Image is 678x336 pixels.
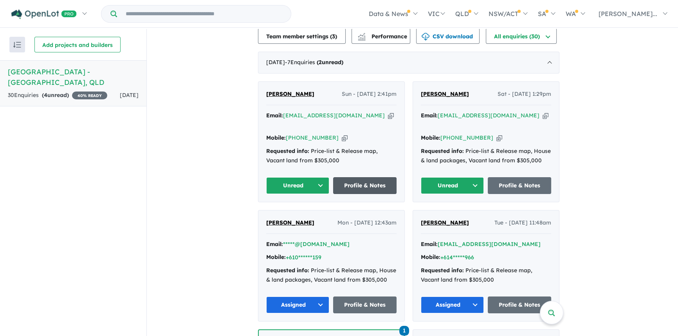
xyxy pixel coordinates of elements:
span: 4 [44,92,47,99]
button: Performance [352,28,410,44]
a: [EMAIL_ADDRESS][DOMAIN_NAME] [283,112,385,119]
div: Price-list & Release map, House & land packages, Vacant land from $305,000 [266,266,397,285]
button: Team member settings (3) [258,28,346,44]
div: Price-list & Release map, Vacant land from $305,000 [421,266,551,285]
button: Copy [342,134,348,142]
span: Tue - [DATE] 11:48am [494,218,551,228]
div: Price-list & Release map, House & land packages, Vacant land from $305,000 [421,147,551,165]
div: Price-list & Release map, Vacant land from $305,000 [266,147,397,165]
strong: Mobile: [266,134,286,141]
span: Performance [359,33,407,40]
strong: Email: [266,112,283,119]
span: [PERSON_NAME]... [599,10,657,18]
a: Profile & Notes [333,296,397,313]
button: Unread [266,177,330,194]
strong: Mobile: [421,134,440,141]
span: 40 % READY [72,92,107,99]
strong: Email: [266,241,283,248]
span: [PERSON_NAME] [266,90,314,97]
a: [PERSON_NAME] [266,90,314,99]
a: [PHONE_NUMBER] [286,134,339,141]
button: Copy [388,111,394,120]
a: [PERSON_NAME] [421,218,469,228]
a: [PHONE_NUMBER] [440,134,493,141]
strong: ( unread) [317,59,343,66]
a: 1 [399,325,409,336]
span: [PERSON_NAME] [421,219,469,226]
strong: Email: [421,112,438,119]
a: [PERSON_NAME] [421,90,469,99]
a: Profile & Notes [333,177,397,194]
button: Assigned [421,296,484,313]
button: All enquiries (30) [486,28,557,44]
span: [PERSON_NAME] [421,90,469,97]
span: Mon - [DATE] 12:43am [337,218,397,228]
span: [PERSON_NAME] [266,219,314,226]
input: Try estate name, suburb, builder or developer [119,5,289,22]
span: 3 [332,33,335,40]
h5: [GEOGRAPHIC_DATA] - [GEOGRAPHIC_DATA] , QLD [8,66,139,88]
button: CSV download [416,28,480,44]
strong: Mobile: [421,253,440,261]
button: Unread [421,177,484,194]
button: Assigned [266,296,330,313]
strong: Requested info: [421,147,464,155]
div: [DATE] [258,52,559,74]
span: Sat - [DATE] 1:29pm [498,90,551,99]
span: - 7 Enquir ies [285,59,343,66]
strong: Mobile: [266,253,286,261]
strong: Requested info: [421,267,464,274]
span: 2 [319,59,322,66]
span: Sun - [DATE] 2:41pm [342,90,397,99]
button: Copy [543,111,548,120]
strong: Email: [421,241,438,248]
strong: ( unread) [42,92,69,99]
a: Profile & Notes [488,296,551,313]
button: Add projects and builders [34,37,121,52]
div: 30 Enquir ies [8,91,107,100]
strong: Requested info: [266,147,309,155]
img: sort.svg [13,42,21,48]
a: [PERSON_NAME] [266,218,314,228]
button: Copy [496,134,502,142]
button: [EMAIL_ADDRESS][DOMAIN_NAME] [438,240,541,248]
span: [DATE] [120,92,139,99]
a: Profile & Notes [488,177,551,194]
a: [EMAIL_ADDRESS][DOMAIN_NAME] [438,112,539,119]
img: line-chart.svg [358,33,365,37]
strong: Requested info: [266,267,309,274]
img: Openlot PRO Logo White [11,9,77,19]
img: bar-chart.svg [358,36,366,41]
img: download icon [422,33,429,41]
